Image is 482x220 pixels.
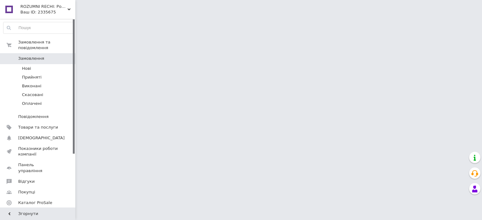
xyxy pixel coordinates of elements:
[20,9,75,15] div: Ваш ID: 2335675
[18,56,44,61] span: Замовлення
[22,83,41,89] span: Виконані
[18,135,65,141] span: [DEMOGRAPHIC_DATA]
[18,114,49,120] span: Повідомлення
[3,22,74,33] input: Пошук
[22,92,43,98] span: Скасовані
[18,39,75,51] span: Замовлення та повідомлення
[22,74,41,80] span: Прийняті
[22,66,31,71] span: Нові
[18,179,35,184] span: Відгуки
[18,146,58,157] span: Показники роботи компанії
[22,101,42,106] span: Оплачені
[18,200,52,206] span: Каталог ProSale
[18,162,58,173] span: Панель управління
[18,189,35,195] span: Покупці
[20,4,67,9] span: ROZUMNI RECHI: Розумні речі всім до речі
[18,125,58,130] span: Товари та послуги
